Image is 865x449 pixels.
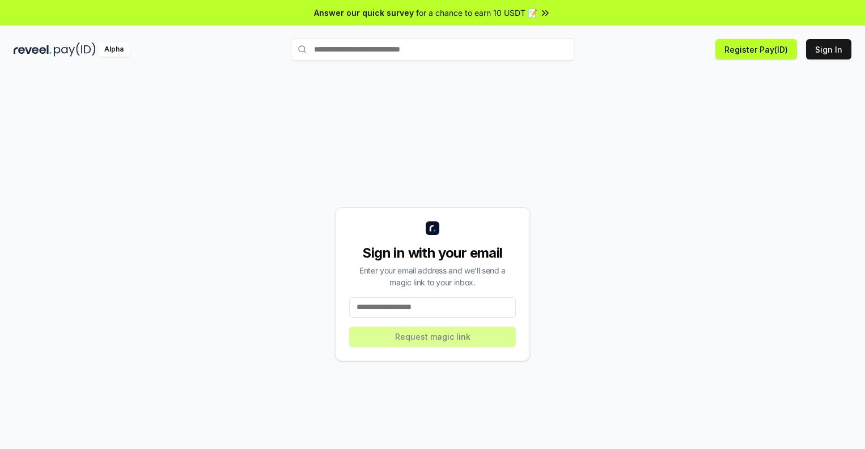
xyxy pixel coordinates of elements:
button: Sign In [806,39,851,59]
img: pay_id [54,42,96,57]
img: logo_small [426,221,439,235]
div: Alpha [98,42,130,57]
span: for a chance to earn 10 USDT 📝 [416,7,537,19]
button: Register Pay(ID) [715,39,797,59]
img: reveel_dark [14,42,52,57]
div: Enter your email address and we’ll send a magic link to your inbox. [349,264,516,288]
span: Answer our quick survey [314,7,414,19]
div: Sign in with your email [349,244,516,262]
